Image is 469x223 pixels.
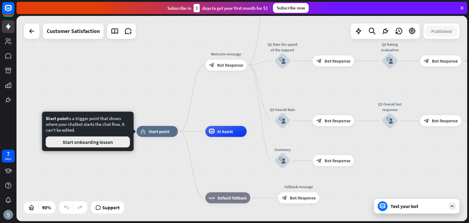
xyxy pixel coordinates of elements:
[424,58,429,64] i: block_bot_response
[279,57,286,64] i: block_user_input
[167,4,268,12] div: Subscribe in days to get your first month for $1
[217,129,233,134] span: AI Assist
[316,58,322,64] i: block_bot_response
[266,107,299,112] div: Q3 Overall Rate
[316,118,322,123] i: block_bot_response
[201,51,251,57] div: Welcome message
[40,203,53,212] div: 90%
[273,3,309,13] div: Subscribe now
[282,195,287,201] i: block_bot_response
[140,129,146,134] i: home_2
[7,151,10,157] div: 7
[46,115,68,121] span: Start point
[149,129,169,134] span: Start point
[209,62,214,68] i: block_bot_response
[391,203,445,209] div: Test your bot
[424,118,429,123] i: block_bot_response
[325,58,351,64] span: Bot Response
[387,57,393,64] i: block_user_input
[266,147,299,152] div: Summary
[373,101,406,112] div: Q3 Overall bot response
[46,115,130,148] div: is a trigger point that shows where your chatbot starts the chat flow. It can't be edited.
[194,4,200,12] div: 3
[102,203,120,212] span: Support
[279,117,286,124] i: block_user_input
[217,195,247,201] span: Default fallback
[2,150,15,163] a: 7 days
[325,118,351,123] span: Bot Response
[274,184,323,190] div: Fallback message
[432,58,458,64] span: Bot Response
[316,158,322,163] i: block_bot_response
[432,118,458,123] span: Bot Response
[387,117,393,124] i: block_user_input
[46,137,130,148] button: Start onboarding lesson
[209,195,215,201] i: block_fallback
[266,42,299,53] div: Q2 Rate the speed of the support
[290,195,316,201] span: Bot Response
[426,26,457,37] button: Published
[5,157,11,161] div: days
[47,24,100,39] div: Customer Satisfaction
[325,158,351,163] span: Bot Response
[279,157,286,164] i: block_user_input
[373,42,406,53] div: Q2 Rating evaluation
[217,62,243,68] span: Bot Response
[5,2,23,21] button: Open LiveChat chat widget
